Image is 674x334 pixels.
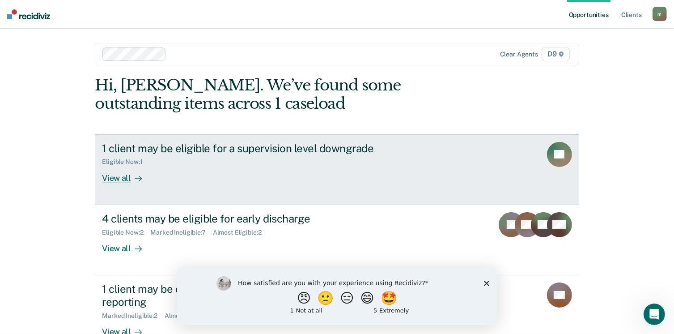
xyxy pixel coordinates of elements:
[500,51,538,58] div: Clear agents
[102,236,152,253] div: View all
[102,166,152,183] div: View all
[102,142,416,155] div: 1 client may be eligible for a supervision level downgrade
[213,229,269,236] div: Almost Eligible : 2
[95,205,579,275] a: 4 clients may be eligible for early dischargeEligible Now:2Marked Ineligible:7Almost Eligible:2Vi...
[95,134,579,205] a: 1 client may be eligible for a supervision level downgradeEligible Now:1View all
[177,267,497,325] iframe: Survey by Kim from Recidiviz
[102,158,149,166] div: Eligible Now : 1
[644,304,665,325] iframe: Intercom live chat
[95,76,482,113] div: Hi, [PERSON_NAME]. We’ve found some outstanding items across 1 caseload
[653,7,667,21] button: m
[102,312,164,320] div: Marked Ineligible : 2
[150,229,212,236] div: Marked Ineligible : 7
[102,212,416,225] div: 4 clients may be eligible for early discharge
[542,47,570,61] span: D9
[102,229,150,236] div: Eligible Now : 2
[165,312,220,320] div: Almost Eligible : 1
[102,283,416,308] div: 1 client may be eligible for downgrade to a minimum telephone reporting
[7,9,50,19] img: Recidiviz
